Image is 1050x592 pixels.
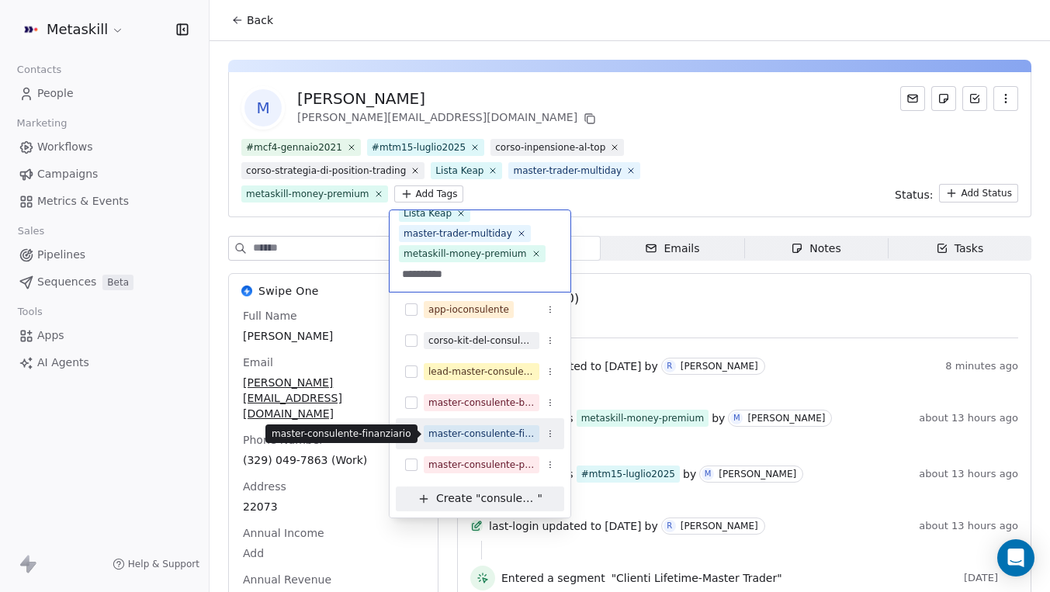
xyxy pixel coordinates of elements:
p: master-consulente-finanziario [272,428,411,440]
div: metaskill-money-premium [404,247,527,261]
span: " [538,490,542,507]
div: master-consulente-previdenziale [428,458,535,472]
span: consulente [480,490,537,507]
div: lead-master-consulente [428,365,535,379]
div: corso-kit-del-consulente [428,334,535,348]
span: Create " [436,490,480,507]
div: Suggestions [396,294,564,511]
div: master-consulente-blockchain [428,396,535,410]
div: Lista Keap [404,206,452,220]
div: master-trader-multiday [404,227,512,241]
div: app-ioconsulente [428,303,509,317]
button: Create "consulente" [405,486,555,511]
div: master-consulente-finanziario [428,427,535,441]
